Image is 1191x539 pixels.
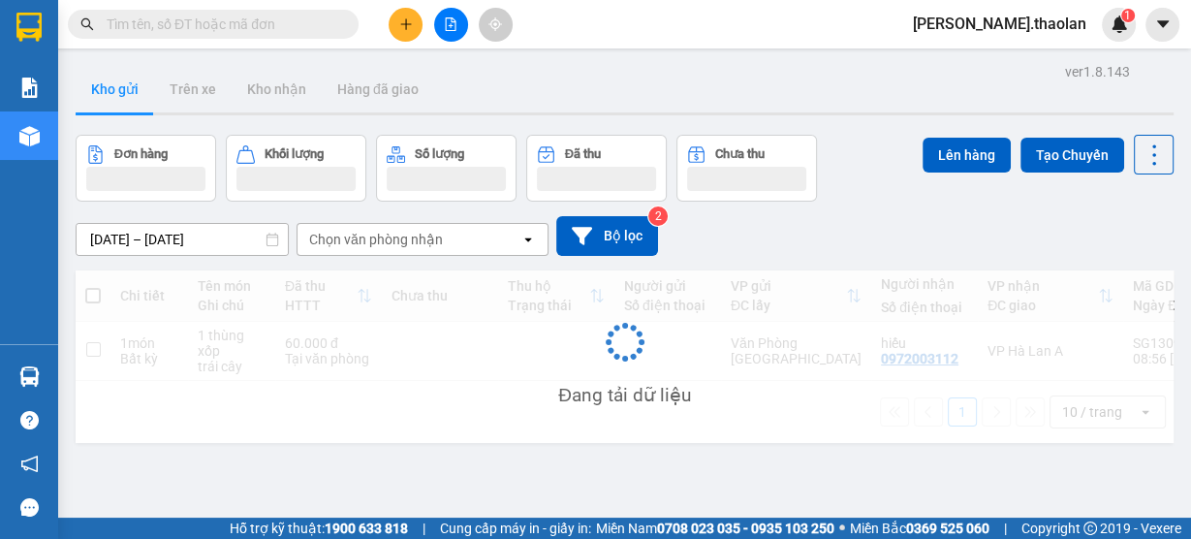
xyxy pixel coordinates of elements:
[76,66,154,112] button: Kho gửi
[479,8,513,42] button: aim
[415,147,464,161] div: Số lượng
[648,206,668,226] sup: 2
[520,232,536,247] svg: open
[434,8,468,42] button: file-add
[107,14,335,35] input: Tìm tên, số ĐT hoặc mã đơn
[325,521,408,536] strong: 1900 633 818
[440,518,591,539] span: Cung cấp máy in - giấy in:
[1083,522,1097,535] span: copyright
[897,12,1102,36] span: [PERSON_NAME].thaolan
[80,17,94,31] span: search
[399,17,413,31] span: plus
[1145,8,1179,42] button: caret-down
[16,13,42,42] img: logo-vxr
[154,66,232,112] button: Trên xe
[657,521,834,536] strong: 0708 023 035 - 0935 103 250
[1121,9,1135,22] sup: 1
[1020,138,1124,173] button: Tạo Chuyến
[1004,518,1007,539] span: |
[488,17,502,31] span: aim
[1124,9,1131,22] span: 1
[839,524,845,532] span: ⚪️
[20,498,39,517] span: message
[1065,61,1130,82] div: ver 1.8.143
[376,135,517,202] button: Số lượng
[322,66,434,112] button: Hàng đã giao
[19,126,40,146] img: warehouse-icon
[230,518,408,539] span: Hỗ trợ kỹ thuật:
[20,411,39,429] span: question-circle
[558,381,691,410] div: Đang tải dữ liệu
[20,455,39,473] span: notification
[114,147,168,161] div: Đơn hàng
[19,366,40,387] img: warehouse-icon
[265,147,324,161] div: Khối lượng
[389,8,423,42] button: plus
[423,518,425,539] span: |
[76,135,216,202] button: Đơn hàng
[1154,16,1172,33] span: caret-down
[906,521,989,536] strong: 0369 525 060
[444,17,457,31] span: file-add
[309,230,443,249] div: Chọn văn phòng nhận
[526,135,667,202] button: Đã thu
[923,138,1011,173] button: Lên hàng
[1111,16,1128,33] img: icon-new-feature
[77,224,288,255] input: Select a date range.
[565,147,601,161] div: Đã thu
[850,518,989,539] span: Miền Bắc
[676,135,817,202] button: Chưa thu
[226,135,366,202] button: Khối lượng
[556,216,658,256] button: Bộ lọc
[19,78,40,98] img: solution-icon
[715,147,765,161] div: Chưa thu
[596,518,834,539] span: Miền Nam
[232,66,322,112] button: Kho nhận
